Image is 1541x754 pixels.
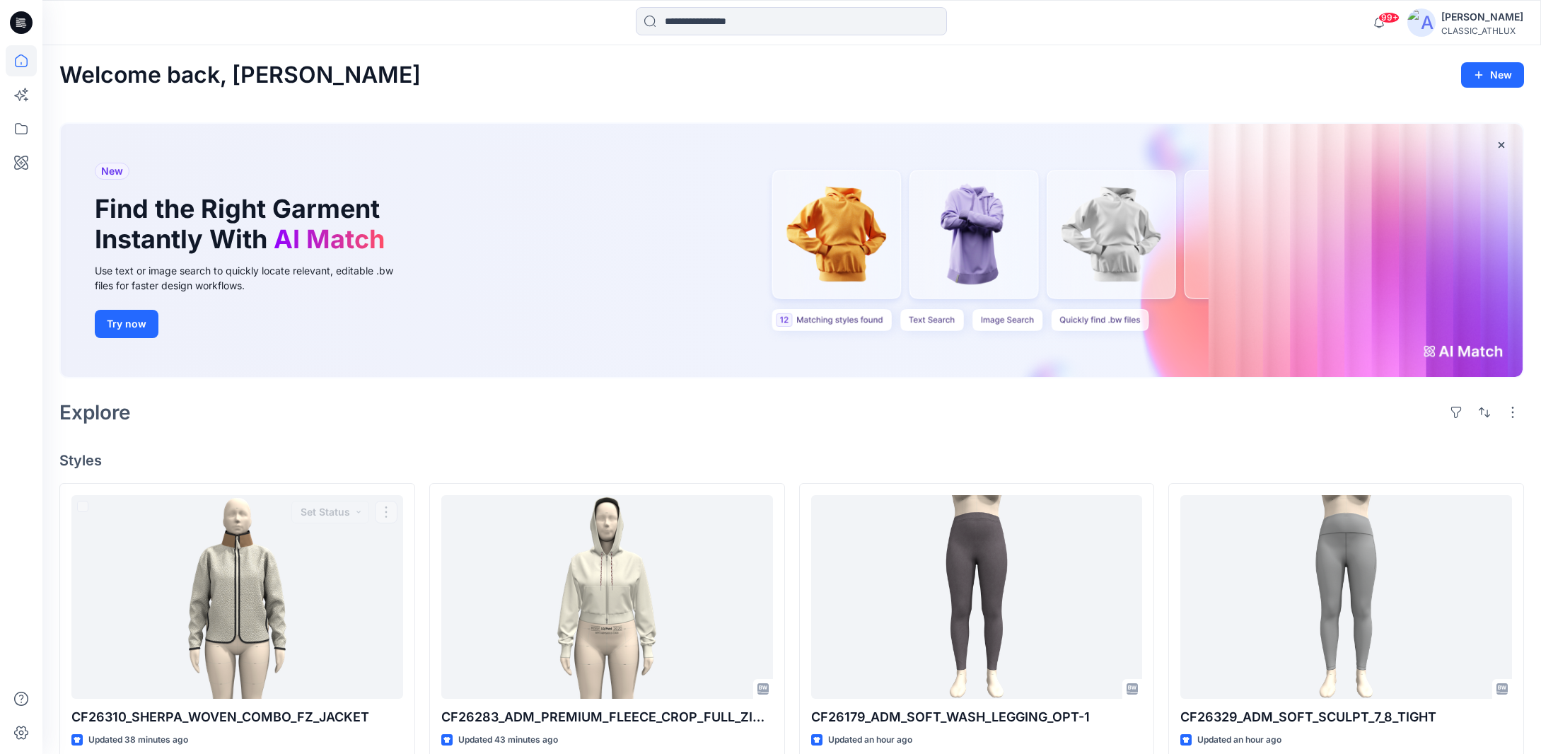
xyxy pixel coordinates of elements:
[95,194,392,255] h1: Find the Right Garment Instantly With
[88,733,188,748] p: Updated 38 minutes ago
[95,263,413,293] div: Use text or image search to quickly locate relevant, editable .bw files for faster design workflows.
[71,707,403,727] p: CF26310_SHERPA_WOVEN_COMBO_FZ_JACKET
[1197,733,1281,748] p: Updated an hour ago
[59,62,421,88] h2: Welcome back, [PERSON_NAME]
[1180,495,1512,699] a: CF26329_ADM_SOFT_SCULPT_7_8_TIGHT
[1441,25,1523,36] div: CLASSIC_ATHLUX
[71,495,403,699] a: CF26310_SHERPA_WOVEN_COMBO_FZ_JACKET
[59,401,131,424] h2: Explore
[274,224,385,255] span: AI Match
[811,707,1143,727] p: CF26179_ADM_SOFT_WASH_LEGGING_OPT-1
[1407,8,1436,37] img: avatar
[1441,8,1523,25] div: [PERSON_NAME]
[441,707,773,727] p: CF26283_ADM_PREMIUM_FLEECE_CROP_FULL_ZIP_HOODIE OPT-1
[441,495,773,699] a: CF26283_ADM_PREMIUM_FLEECE_CROP_FULL_ZIP_HOODIE OPT-1
[59,452,1524,469] h4: Styles
[1461,62,1524,88] button: New
[95,310,158,338] button: Try now
[1378,12,1400,23] span: 99+
[828,733,912,748] p: Updated an hour ago
[1180,707,1512,727] p: CF26329_ADM_SOFT_SCULPT_7_8_TIGHT
[811,495,1143,699] a: CF26179_ADM_SOFT_WASH_LEGGING_OPT-1
[458,733,558,748] p: Updated 43 minutes ago
[101,163,123,180] span: New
